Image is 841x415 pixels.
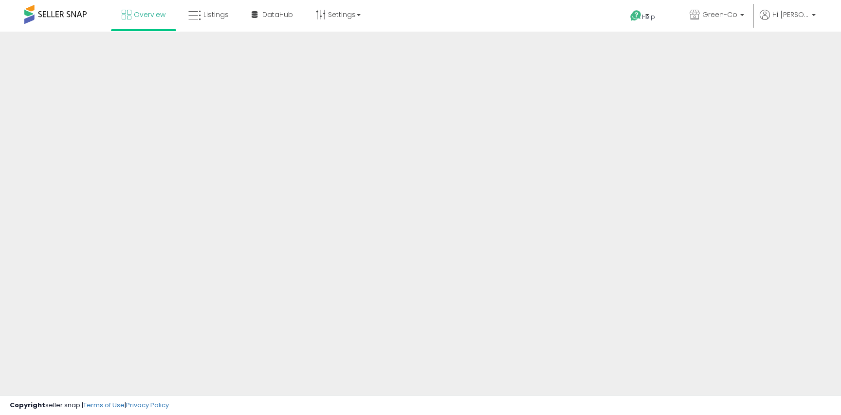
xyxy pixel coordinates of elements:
a: Help [622,2,674,32]
span: Overview [134,10,165,19]
a: Privacy Policy [126,400,169,410]
span: Hi [PERSON_NAME] [772,10,809,19]
a: Terms of Use [83,400,125,410]
span: Green-Co [702,10,737,19]
i: Get Help [630,10,642,22]
span: Listings [203,10,229,19]
div: seller snap | | [10,401,169,410]
strong: Copyright [10,400,45,410]
span: DataHub [262,10,293,19]
a: Hi [PERSON_NAME] [760,10,816,32]
span: Help [642,13,655,21]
